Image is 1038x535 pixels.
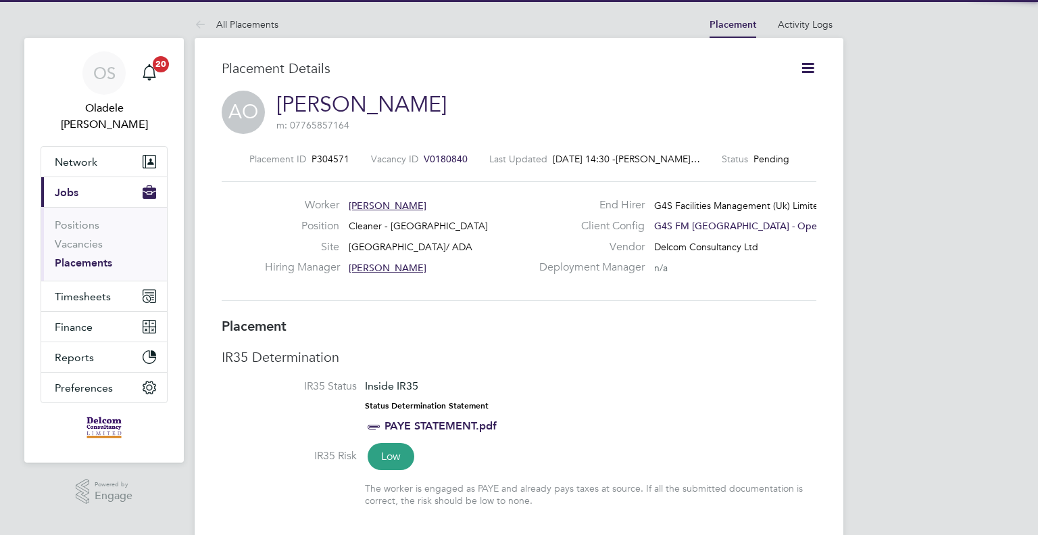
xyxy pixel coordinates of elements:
label: IR35 Risk [222,449,357,463]
a: Powered byEngage [76,479,133,505]
a: Go to home page [41,417,168,438]
a: Positions [55,218,99,231]
label: Worker [265,198,339,212]
a: OSOladele [PERSON_NAME] [41,51,168,133]
h3: IR35 Determination [222,348,816,366]
span: G4S FM [GEOGRAPHIC_DATA] - Operational [654,220,848,232]
label: Placement ID [249,153,306,165]
a: Vacancies [55,237,103,250]
button: Preferences [41,373,167,402]
a: Placements [55,256,112,269]
span: Jobs [55,186,78,199]
label: IR35 Status [222,379,357,394]
span: Oladele Peter Shosanya [41,100,168,133]
label: Client Config [531,219,645,233]
h3: Placement Details [222,60,779,77]
img: delcomconsultancyltd-logo-retina.png [86,417,122,438]
button: Jobs [41,177,167,207]
a: All Placements [195,18,278,30]
a: [PERSON_NAME] [276,91,447,118]
a: Activity Logs [778,18,833,30]
span: [DATE] 14:30 - [553,153,616,165]
button: Timesheets [41,281,167,311]
nav: Main navigation [24,38,184,463]
label: Site [265,240,339,254]
a: Placement [710,19,756,30]
span: Reports [55,351,94,364]
label: Status [722,153,748,165]
span: Preferences [55,381,113,394]
span: Powered by [95,479,132,490]
span: [PERSON_NAME] [349,262,426,274]
span: Delcom Consultancy Ltd [654,241,758,253]
label: Deployment Manager [531,260,645,275]
strong: Status Determination Statement [365,401,489,411]
span: OS [93,64,116,82]
span: Low [368,443,414,470]
span: G4S Facilities Management (Uk) Limited [654,200,824,212]
span: [GEOGRAPHIC_DATA]/ ADA [349,241,472,253]
button: Reports [41,342,167,372]
span: Cleaner - [GEOGRAPHIC_DATA] [349,220,488,232]
label: Vacancy ID [371,153,418,165]
div: Jobs [41,207,167,281]
span: AO [222,91,265,134]
label: Last Updated [489,153,547,165]
label: Position [265,219,339,233]
button: Network [41,147,167,177]
a: PAYE STATEMENT.pdf [385,419,497,432]
b: Placement [222,318,287,334]
span: n/a [654,262,668,274]
span: V0180840 [424,153,468,165]
span: Timesheets [55,290,111,303]
span: Pending [753,153,789,165]
span: Network [55,156,97,168]
label: End Hirer [531,198,645,212]
span: [PERSON_NAME] [349,200,426,212]
span: 20 [153,56,169,72]
span: m: 07765857164 [276,119,349,131]
span: Finance [55,321,93,333]
label: Vendor [531,240,645,254]
span: P304571 [312,153,349,165]
span: Inside IR35 [365,379,418,392]
span: [PERSON_NAME]… [616,153,700,165]
a: 20 [136,51,163,95]
button: Finance [41,312,167,342]
div: The worker is engaged as PAYE and already pays taxes at source. If all the submitted documentatio... [365,482,816,507]
label: Hiring Manager [265,260,339,275]
span: Engage [95,490,132,502]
